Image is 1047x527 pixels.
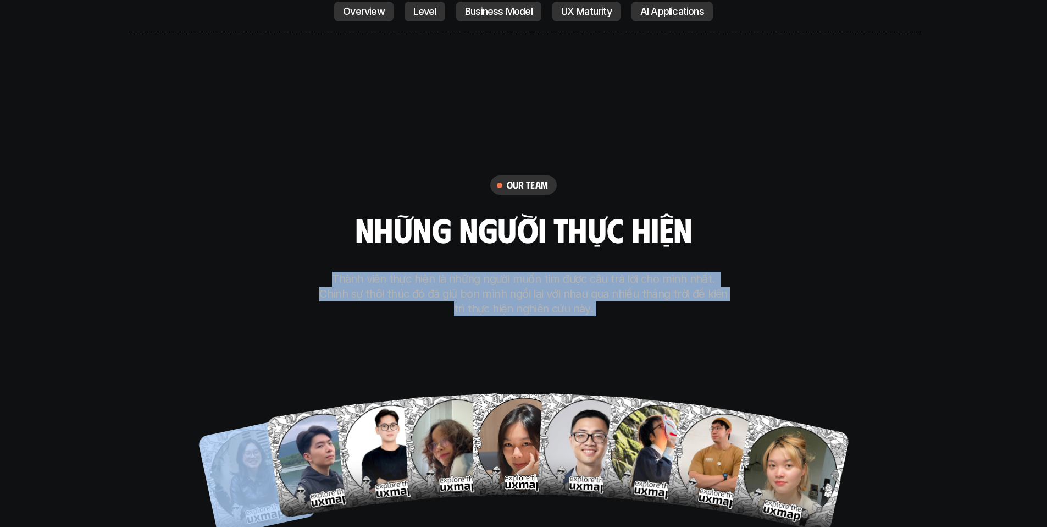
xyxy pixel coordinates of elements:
h2: những người thực hiện [355,210,692,248]
p: Business Model [465,6,533,17]
a: UX Maturity [552,2,621,21]
a: Level [405,2,445,21]
p: AI Applications [640,6,704,17]
p: Thành viên thực hiện là những người muốn tìm được câu trả lời cho mình nhất. Chính sự thôi thúc đ... [318,272,730,316]
h6: our team [507,179,548,191]
p: Level [413,6,436,17]
a: Business Model [456,2,541,21]
a: Overview [334,2,394,21]
a: AI Applications [631,2,713,21]
p: Overview [343,6,385,17]
p: UX Maturity [561,6,612,17]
